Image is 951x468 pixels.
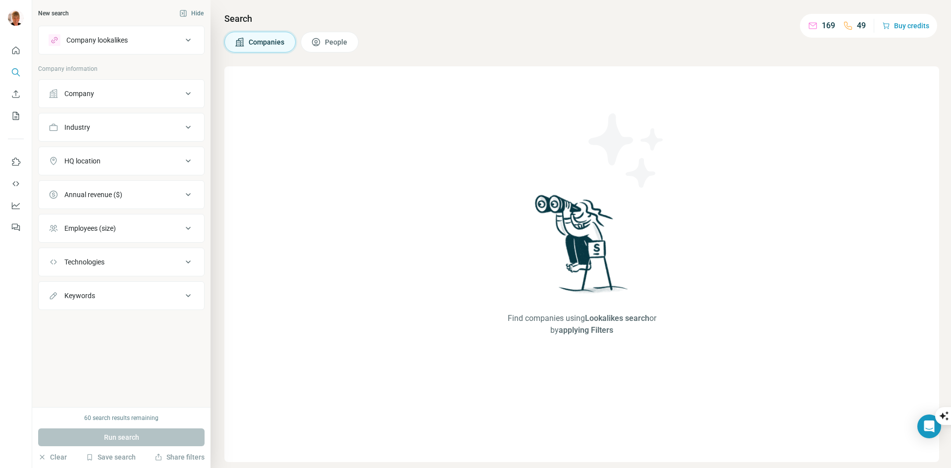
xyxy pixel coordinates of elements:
span: applying Filters [559,325,613,335]
span: Companies [249,37,285,47]
div: 60 search results remaining [84,414,158,422]
button: Company [39,82,204,105]
div: Employees (size) [64,223,116,233]
button: Keywords [39,284,204,308]
div: Company [64,89,94,99]
span: People [325,37,348,47]
button: Save search [86,452,136,462]
button: Annual revenue ($) [39,183,204,207]
div: Annual revenue ($) [64,190,122,200]
img: Avatar [8,10,24,26]
button: Search [8,63,24,81]
p: 49 [857,20,866,32]
span: Find companies using or by [502,312,662,336]
img: Surfe Illustration - Stars [582,106,671,195]
div: Technologies [64,257,105,267]
button: Use Surfe API [8,175,24,193]
h4: Search [224,12,939,26]
button: Buy credits [882,19,929,33]
p: 169 [822,20,835,32]
img: Surfe Illustration - Woman searching with binoculars [530,192,634,303]
div: Company lookalikes [66,35,128,45]
button: Clear [38,452,67,462]
button: Feedback [8,218,24,236]
div: Open Intercom Messenger [917,415,941,438]
div: Keywords [64,291,95,301]
p: Company information [38,64,205,73]
div: HQ location [64,156,101,166]
button: Dashboard [8,197,24,214]
button: My lists [8,107,24,125]
span: Lookalikes search [585,313,649,323]
div: Industry [64,122,90,132]
button: Technologies [39,250,204,274]
button: HQ location [39,149,204,173]
div: New search [38,9,69,18]
button: Industry [39,115,204,139]
button: Hide [172,6,211,21]
button: Enrich CSV [8,85,24,103]
button: Company lookalikes [39,28,204,52]
button: Employees (size) [39,216,204,240]
button: Use Surfe on LinkedIn [8,153,24,171]
button: Share filters [155,452,205,462]
button: Quick start [8,42,24,59]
